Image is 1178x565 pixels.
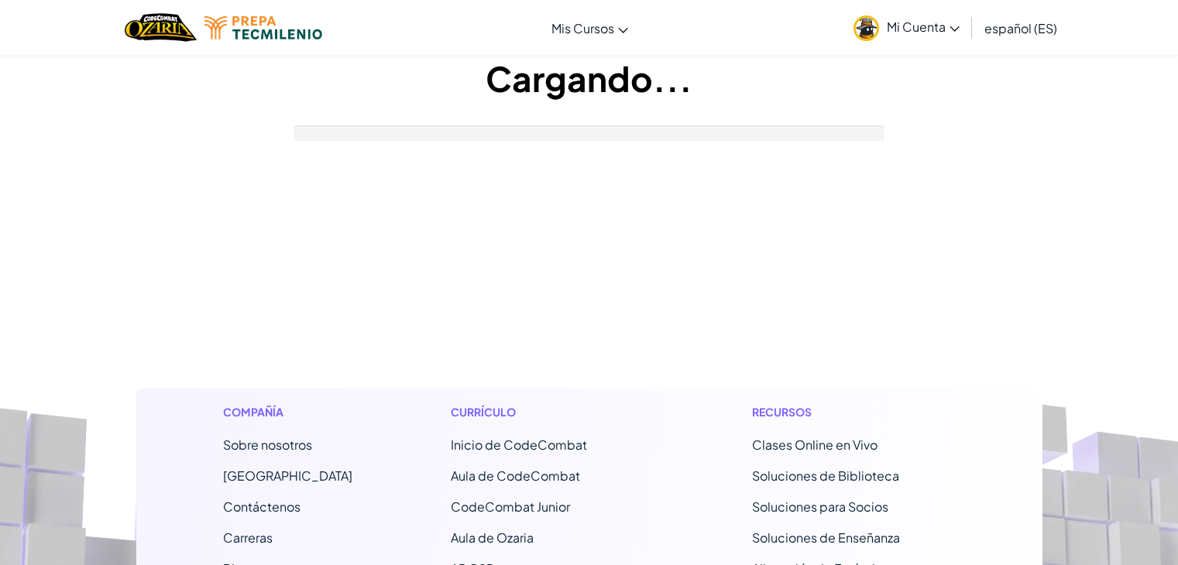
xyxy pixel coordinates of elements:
a: español (ES) [977,7,1065,49]
a: Mi Cuenta [846,3,967,52]
span: Mi Cuenta [887,19,960,35]
a: Carreras [223,529,273,546]
span: Mis Cursos [551,20,614,36]
h1: Recursos [752,404,956,420]
span: Inicio de CodeCombat [451,437,587,453]
a: Soluciones de Biblioteca [752,467,899,484]
a: Aula de CodeCombat [451,467,580,484]
a: Sobre nosotros [223,437,312,453]
a: [GEOGRAPHIC_DATA] [223,467,352,484]
a: Aula de Ozaria [451,529,534,546]
a: Soluciones de Enseñanza [752,529,900,546]
a: Clases Online en Vivo [752,437,877,453]
a: CodeCombat Junior [451,498,570,515]
img: Home [125,12,197,43]
a: Mis Cursos [544,7,636,49]
img: avatar [853,15,879,41]
img: Tecmilenio logo [204,16,322,39]
span: español (ES) [984,20,1057,36]
a: Soluciones para Socios [752,498,888,515]
span: Contáctenos [223,498,301,515]
h1: Currículo [451,404,654,420]
h1: Compañía [223,404,352,420]
a: Ozaria by CodeCombat logo [125,12,197,43]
